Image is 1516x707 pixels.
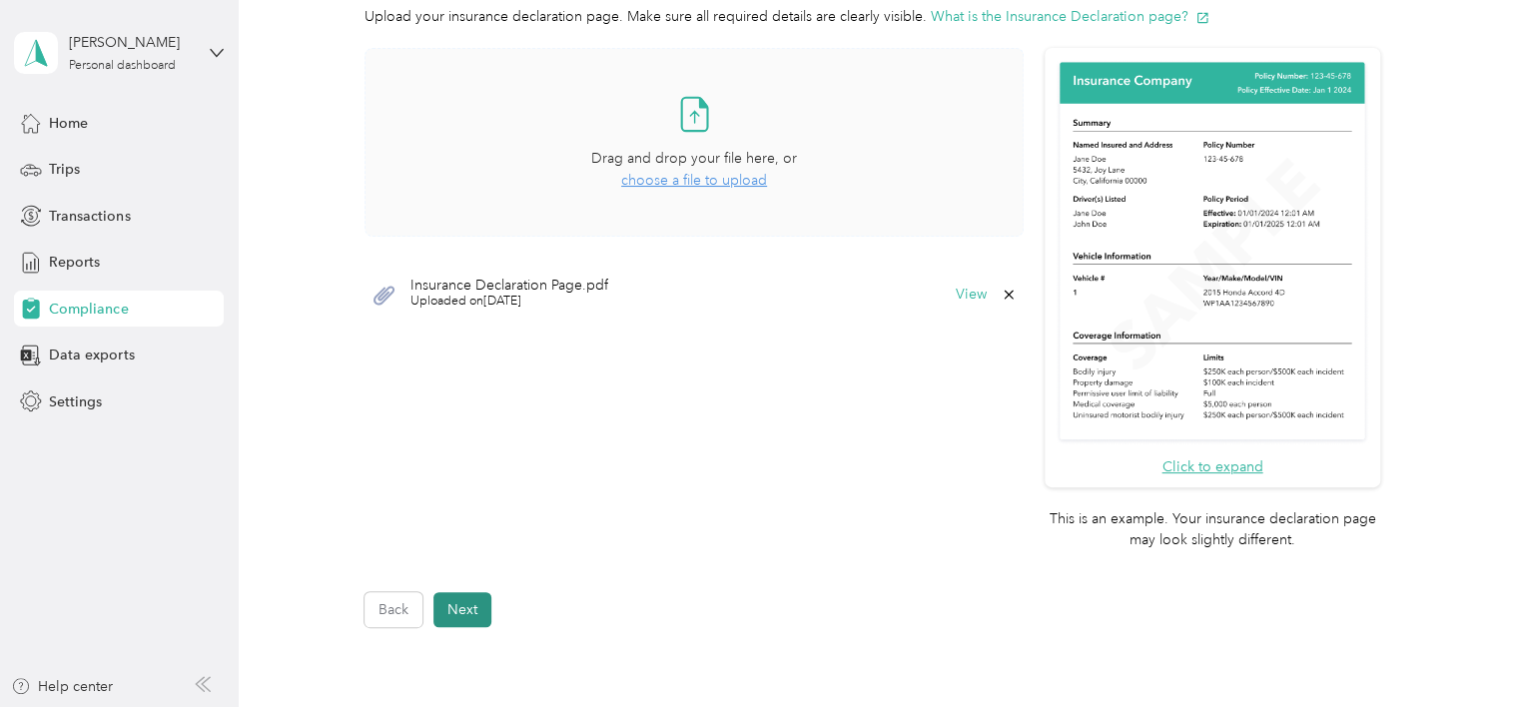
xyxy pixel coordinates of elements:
div: [PERSON_NAME] [69,32,194,53]
button: Next [433,592,491,627]
span: choose a file to upload [621,172,767,189]
span: Uploaded on [DATE] [410,293,608,311]
iframe: Everlance-gr Chat Button Frame [1404,595,1516,707]
button: Click to expand [1161,456,1262,477]
p: Upload your insurance declaration page. Make sure all required details are clearly visible. [365,6,1380,27]
button: What is the Insurance Declaration page? [931,6,1209,27]
span: Reports [49,252,100,273]
button: View [956,288,987,302]
span: Settings [49,391,102,412]
button: Help center [11,676,113,697]
span: Home [49,113,88,134]
p: This is an example. Your insurance declaration page may look slightly different. [1045,508,1380,550]
span: Transactions [49,206,130,227]
span: Insurance Declaration Page.pdf [410,279,608,293]
span: Data exports [49,345,134,365]
span: Trips [49,159,80,180]
span: Drag and drop your file here, orchoose a file to upload [366,49,1023,236]
button: Back [365,592,422,627]
img: Sample insurance declaration [1055,59,1369,445]
span: Compliance [49,299,128,320]
div: Personal dashboard [69,60,176,72]
span: Drag and drop your file here, or [591,150,797,167]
